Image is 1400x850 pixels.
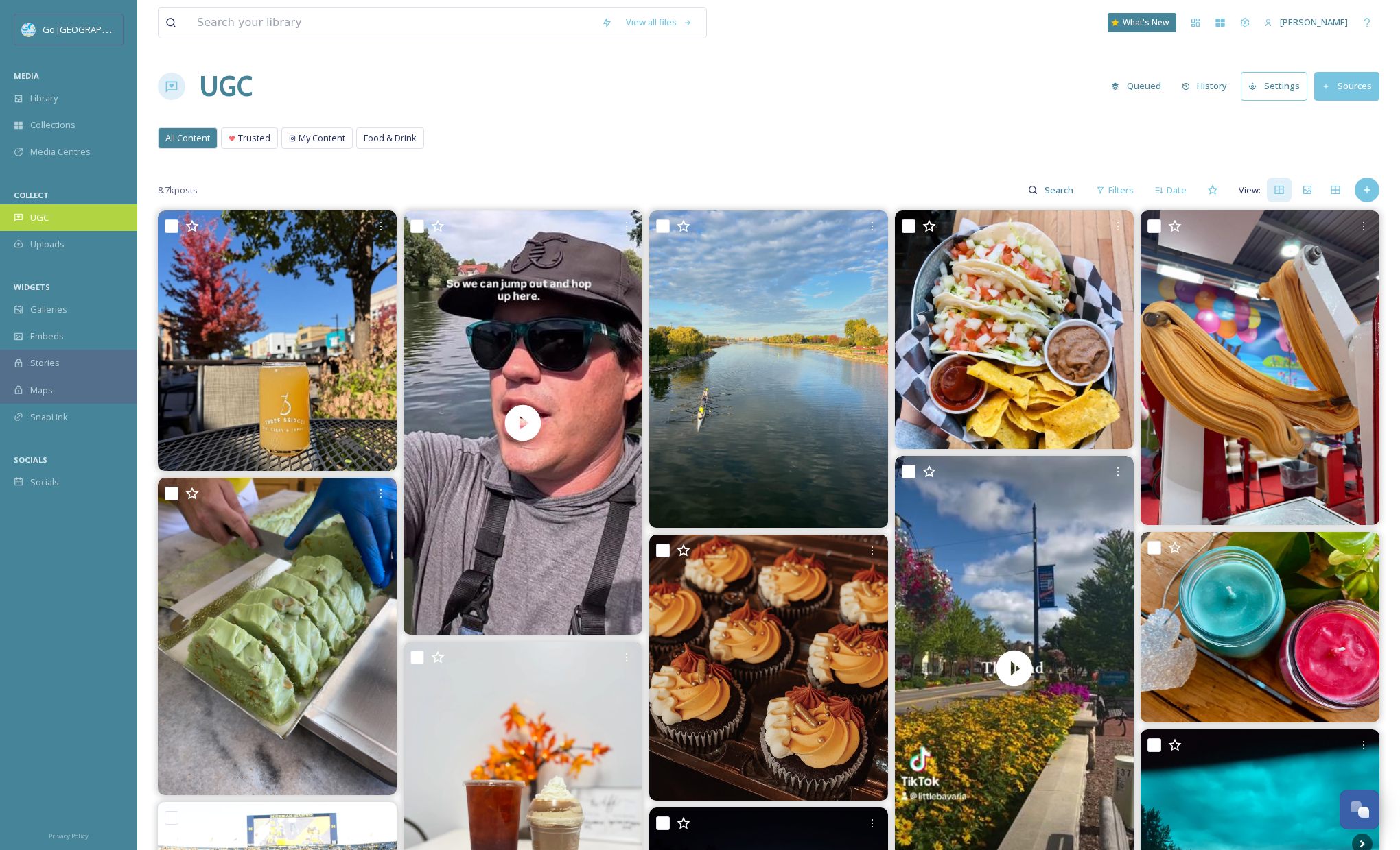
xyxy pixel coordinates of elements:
[895,210,1134,449] img: It's Taco Tuesday!
[299,132,345,145] span: My Content
[49,827,89,843] a: Privacy Policy
[30,92,58,105] span: Library
[1175,73,1241,99] a: History
[30,238,65,251] span: Uploads
[1104,73,1175,99] a: Queued
[30,476,59,489] span: Socials
[649,535,888,801] img: Fall vibes🍂🍁
[30,356,60,369] span: Stories
[1175,73,1235,99] button: History
[1241,72,1307,100] button: Settings
[14,454,47,465] span: SOCIALS
[1104,73,1168,99] button: Queued
[158,184,198,197] span: 8.7k posts
[49,831,89,840] span: Privacy Policy
[619,9,699,36] a: View all files
[30,384,53,397] span: Maps
[1038,176,1082,204] input: Search
[649,210,888,528] img: an 8+ and a 1x launched last night for a nice fall evening row. #baycityrowing #baycityrowingclub...
[1141,532,1379,722] img: Happy Monday! Our winter collection is here and all your favorite festive scents are back ❤️✨ 👇🏼A...
[1314,72,1379,100] button: Sources
[1239,184,1261,197] span: View:
[14,71,39,81] span: MEDIA
[30,145,91,158] span: Media Centres
[1241,72,1314,100] a: Settings
[30,211,49,224] span: UGC
[364,132,417,145] span: Food & Drink
[158,210,397,471] img: We're all about community in a glass! ✨ Introducing Heafty Peaches, our new German wheat beer. We...
[404,210,642,635] img: thumbnail
[158,478,397,796] img: The Perfect Pistachio Piece 😍
[165,132,210,145] span: All Content
[1280,16,1348,28] span: [PERSON_NAME]
[22,23,36,36] img: GoGreatLogo_MISkies_RegionalTrails%20%281%29.png
[30,119,75,132] span: Collections
[1108,13,1176,32] a: What's New
[30,411,68,424] span: SnapLink
[43,23,144,36] span: Go [GEOGRAPHIC_DATA]
[199,66,253,107] a: UGC
[190,8,594,38] input: Search your library
[1257,9,1355,36] a: [PERSON_NAME]
[30,303,67,316] span: Galleries
[30,330,64,343] span: Embeds
[1108,184,1134,197] span: Filters
[14,190,49,200] span: COLLECT
[1141,210,1379,525] img: ORANGE you glad it’s October?!? 🧡🍬
[1167,184,1187,197] span: Date
[14,282,50,292] span: WIDGETS
[238,132,270,145] span: Trusted
[1340,790,1379,829] button: Open Chat
[404,210,642,635] video: While paddling on the Cass River in Frankenmuth, there is a kayak launch right at the River Place...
